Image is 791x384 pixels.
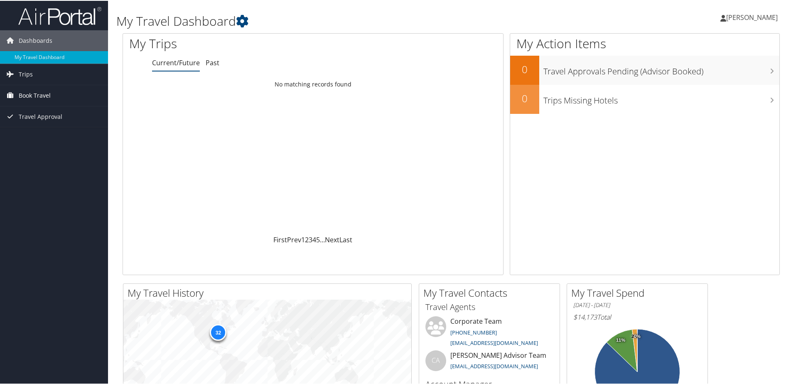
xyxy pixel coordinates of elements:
[123,76,503,91] td: No matching records found
[273,234,287,244] a: First
[450,362,538,369] a: [EMAIL_ADDRESS][DOMAIN_NAME]
[573,300,701,308] h6: [DATE] - [DATE]
[206,57,219,66] a: Past
[19,106,62,126] span: Travel Approval
[573,312,701,321] h6: Total
[616,337,625,342] tspan: 11%
[543,90,779,106] h3: Trips Missing Hotels
[339,234,352,244] a: Last
[573,312,597,321] span: $14,173
[425,300,553,312] h3: Travel Agents
[510,55,779,84] a: 0Travel Approvals Pending (Advisor Booked)
[301,234,305,244] a: 1
[320,234,325,244] span: …
[325,234,339,244] a: Next
[543,61,779,76] h3: Travel Approvals Pending (Advisor Booked)
[19,30,52,50] span: Dashboards
[720,4,786,29] a: [PERSON_NAME]
[423,285,560,299] h2: My Travel Contacts
[129,34,339,52] h1: My Trips
[450,338,538,346] a: [EMAIL_ADDRESS][DOMAIN_NAME]
[571,285,707,299] h2: My Travel Spend
[19,63,33,84] span: Trips
[305,234,309,244] a: 2
[116,12,563,29] h1: My Travel Dashboard
[425,350,446,370] div: CA
[152,57,200,66] a: Current/Future
[210,323,226,340] div: 32
[421,315,558,350] li: Corporate Team
[312,234,316,244] a: 4
[287,234,301,244] a: Prev
[510,34,779,52] h1: My Action Items
[510,84,779,113] a: 0Trips Missing Hotels
[450,328,497,335] a: [PHONE_NUMBER]
[510,62,539,76] h2: 0
[19,84,51,105] span: Book Travel
[510,91,539,105] h2: 0
[631,333,638,338] tspan: 2%
[18,5,101,25] img: airportal-logo.png
[309,234,312,244] a: 3
[634,333,641,338] tspan: 0%
[128,285,411,299] h2: My Travel History
[726,12,778,21] span: [PERSON_NAME]
[316,234,320,244] a: 5
[421,350,558,377] li: [PERSON_NAME] Advisor Team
